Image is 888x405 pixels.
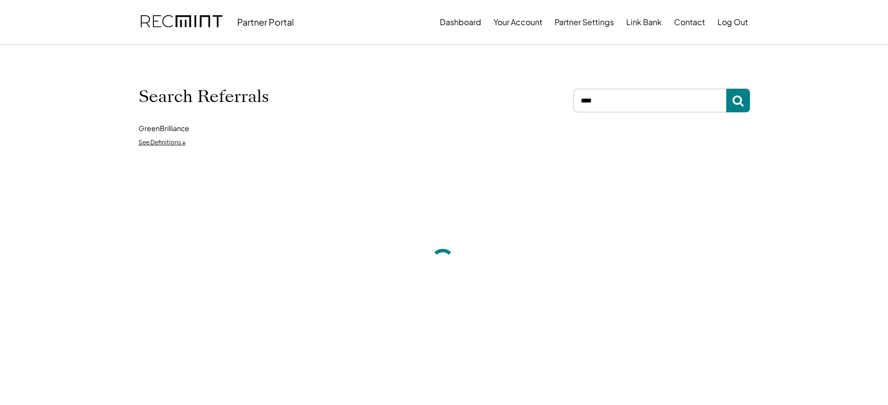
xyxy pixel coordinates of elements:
button: Partner Settings [555,12,614,32]
h1: Search Referrals [139,86,269,107]
div: GreenBrilliance [139,124,189,134]
div: See Definitions ↓ [139,138,186,147]
button: Contact [674,12,705,32]
button: Link Bank [626,12,662,32]
button: Dashboard [440,12,481,32]
button: Your Account [494,12,542,32]
img: yH5BAEAAAAALAAAAAABAAEAAAIBRAA7 [298,69,353,124]
button: Log Out [717,12,748,32]
img: recmint-logotype%403x.png [141,5,222,39]
div: Partner Portal [237,16,294,28]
